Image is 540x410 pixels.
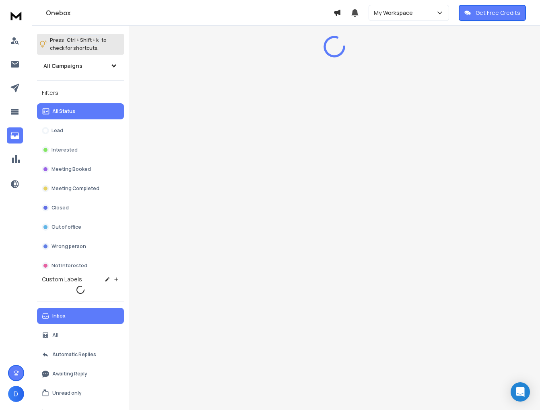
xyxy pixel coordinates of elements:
[8,386,24,402] button: D
[374,9,416,17] p: My Workspace
[476,9,520,17] p: Get Free Credits
[8,8,24,23] img: logo
[511,382,530,402] div: Open Intercom Messenger
[46,8,333,18] h1: Onebox
[459,5,526,21] button: Get Free Credits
